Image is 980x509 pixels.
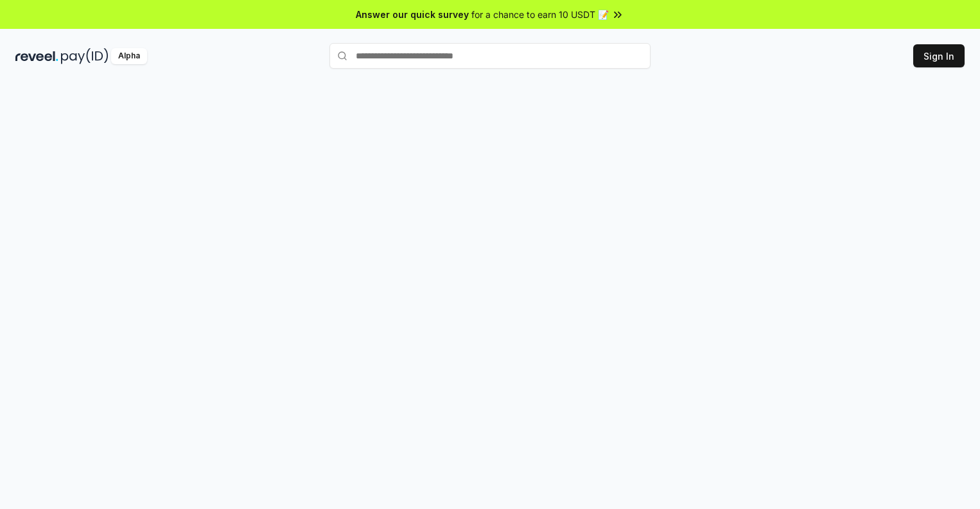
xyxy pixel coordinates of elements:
[356,8,469,21] span: Answer our quick survey
[61,48,109,64] img: pay_id
[471,8,609,21] span: for a chance to earn 10 USDT 📝
[15,48,58,64] img: reveel_dark
[111,48,147,64] div: Alpha
[913,44,965,67] button: Sign In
